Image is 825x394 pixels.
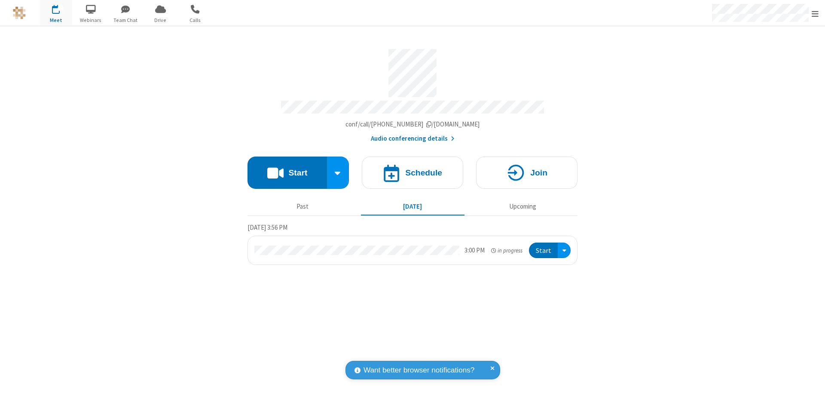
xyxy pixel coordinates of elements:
[491,246,522,255] em: in progress
[558,243,571,259] div: Open menu
[530,169,547,177] h4: Join
[247,43,577,144] section: Account details
[247,223,287,231] span: [DATE] 3:56 PM
[247,222,577,265] section: Today's Meetings
[110,16,142,24] span: Team Chat
[471,198,574,215] button: Upcoming
[364,365,474,376] span: Want better browser notifications?
[804,372,819,388] iframe: Chat
[179,16,211,24] span: Calls
[58,5,64,11] div: 1
[327,157,349,189] div: Start conference options
[529,243,558,259] button: Start
[345,120,480,129] button: Copy my meeting room linkCopy my meeting room link
[251,198,354,215] button: Past
[40,16,72,24] span: Meet
[371,134,455,144] button: Audio conferencing details
[362,157,463,189] button: Schedule
[75,16,107,24] span: Webinars
[13,6,26,19] img: QA Selenium DO NOT DELETE OR CHANGE
[247,157,327,189] button: Start
[464,246,485,255] div: 3:00 PM
[405,169,442,177] h4: Schedule
[144,16,177,24] span: Drive
[361,198,464,215] button: [DATE]
[345,120,480,128] span: Copy my meeting room link
[476,157,577,189] button: Join
[288,169,307,177] h4: Start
